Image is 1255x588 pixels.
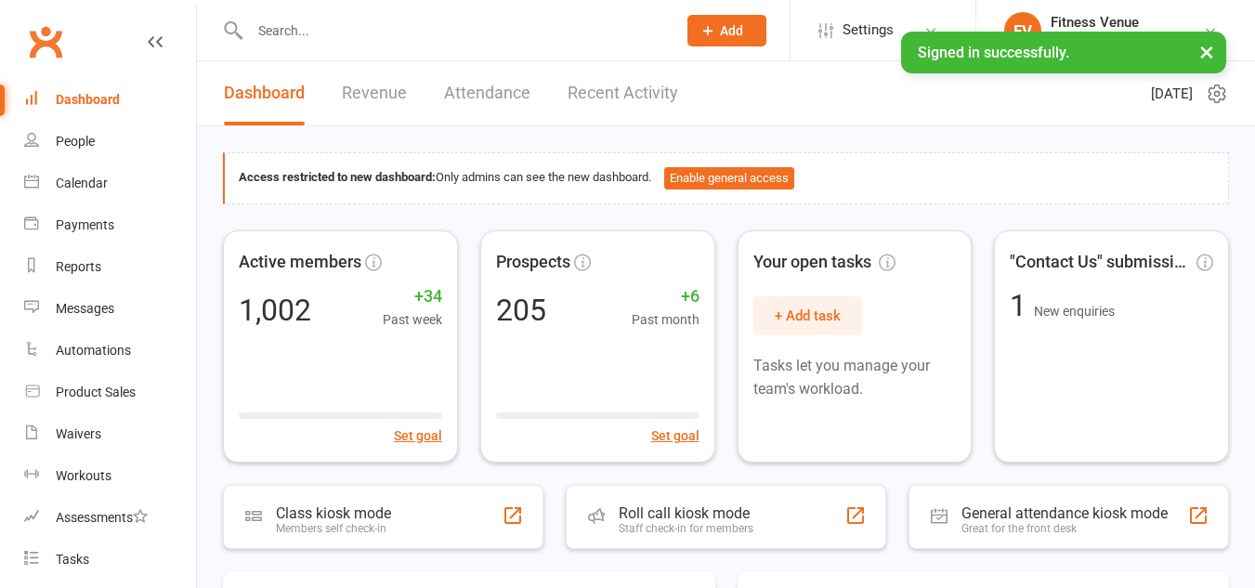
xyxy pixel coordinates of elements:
span: [DATE] [1151,83,1193,105]
span: New enquiries [1034,304,1115,319]
div: Staff check-in for members [619,522,753,535]
div: Product Sales [56,385,136,399]
span: Past week [383,309,442,330]
a: Dashboard [24,79,196,121]
span: +34 [383,283,442,310]
a: Automations [24,330,196,372]
a: Workouts [24,455,196,497]
div: 205 [496,295,546,325]
span: Active members [239,249,361,276]
button: Set goal [651,425,699,446]
div: Messages [56,301,114,316]
button: + Add task [753,296,862,335]
div: Members self check-in [276,522,391,535]
strong: Access restricted to new dashboard: [239,170,436,184]
a: Messages [24,288,196,330]
a: Tasks [24,539,196,581]
a: Calendar [24,163,196,204]
div: Fitness Venue Whitsunday [1051,31,1203,47]
a: Clubworx [22,19,69,65]
div: Assessments [56,510,148,525]
a: Attendance [444,61,530,125]
p: Tasks let you manage your team's workload. [753,354,957,401]
a: Reports [24,246,196,288]
button: Set goal [394,425,442,446]
button: Add [687,15,766,46]
div: Roll call kiosk mode [619,504,753,522]
span: 1 [1010,288,1034,323]
div: Payments [56,217,114,232]
span: Signed in successfully. [918,44,1069,61]
button: Enable general access [664,167,794,189]
a: Waivers [24,413,196,455]
span: Add [720,23,743,38]
span: Your open tasks [753,249,895,276]
span: Settings [843,9,894,51]
a: Assessments [24,497,196,539]
a: Payments [24,204,196,246]
div: Class kiosk mode [276,504,391,522]
a: Revenue [342,61,407,125]
span: Prospects [496,249,570,276]
div: People [56,134,95,149]
div: Waivers [56,426,101,441]
div: Only admins can see the new dashboard. [239,167,1214,189]
span: Past month [632,309,699,330]
a: Product Sales [24,372,196,413]
div: Great for the front desk [961,522,1168,535]
div: Reports [56,259,101,274]
span: "Contact Us" submissions [1010,249,1193,276]
div: Fitness Venue [1051,14,1203,31]
div: Workouts [56,468,111,483]
a: Dashboard [224,61,305,125]
div: FV [1004,12,1041,49]
div: Calendar [56,176,108,190]
a: People [24,121,196,163]
span: +6 [632,283,699,310]
div: Tasks [56,552,89,567]
div: Automations [56,343,131,358]
a: Recent Activity [568,61,678,125]
button: × [1190,32,1223,72]
div: Dashboard [56,92,120,107]
div: 1,002 [239,295,311,325]
input: Search... [244,18,663,44]
div: General attendance kiosk mode [961,504,1168,522]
